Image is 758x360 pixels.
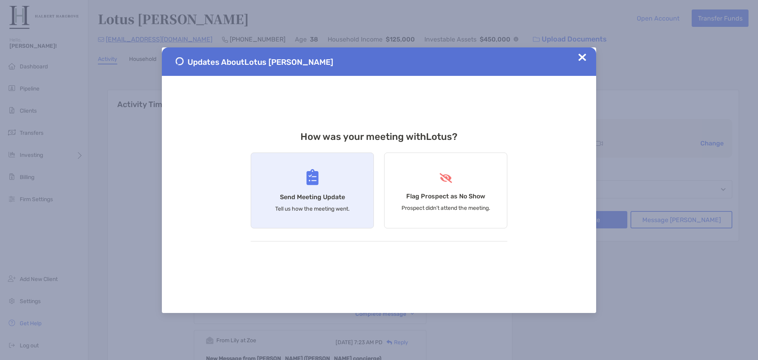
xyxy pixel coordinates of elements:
img: Send Meeting Update 1 [176,57,184,65]
h3: How was your meeting with Lotus ? [251,131,507,142]
h4: Flag Prospect as No Show [406,192,485,200]
img: Close Updates Zoe [578,53,586,61]
img: Flag Prospect as No Show [439,173,453,183]
h4: Send Meeting Update [280,193,345,201]
img: Send Meeting Update [306,169,319,185]
p: Prospect didn’t attend the meeting. [402,205,490,211]
p: Tell us how the meeting went. [275,205,350,212]
span: Updates About Lotus [PERSON_NAME] [188,57,333,67]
